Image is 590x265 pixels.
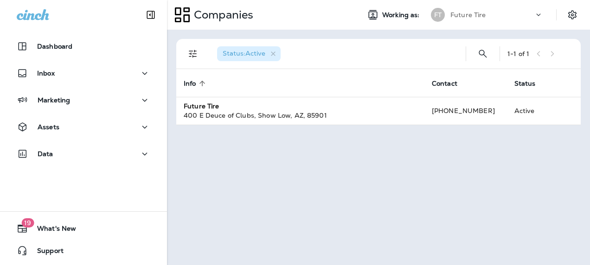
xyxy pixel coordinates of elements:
[432,80,457,88] span: Contact
[184,111,417,120] div: 400 E Deuce of Clubs , Show Low , AZ , 85901
[9,145,158,163] button: Data
[507,97,556,125] td: Active
[28,225,76,236] span: What's New
[431,8,445,22] div: FT
[21,218,34,227] span: 19
[9,91,158,109] button: Marketing
[223,49,265,57] span: Status : Active
[432,79,469,88] span: Contact
[184,102,219,110] strong: Future Tire
[37,69,55,77] p: Inbox
[9,241,158,260] button: Support
[217,46,281,61] div: Status:Active
[474,44,492,63] button: Search Companies
[190,8,253,22] p: Companies
[28,247,64,258] span: Support
[37,43,72,50] p: Dashboard
[38,96,70,104] p: Marketing
[38,150,53,158] p: Data
[507,50,529,57] div: 1 - 1 of 1
[138,6,164,24] button: Collapse Sidebar
[450,11,486,19] p: Future Tire
[564,6,581,23] button: Settings
[9,118,158,136] button: Assets
[184,44,202,63] button: Filters
[184,79,208,88] span: Info
[514,80,536,88] span: Status
[424,97,507,125] td: [PHONE_NUMBER]
[514,79,548,88] span: Status
[184,80,196,88] span: Info
[9,37,158,56] button: Dashboard
[9,64,158,82] button: Inbox
[382,11,422,19] span: Working as:
[9,219,158,238] button: 19What's New
[38,123,59,131] p: Assets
